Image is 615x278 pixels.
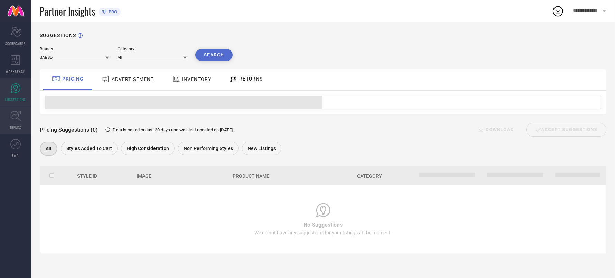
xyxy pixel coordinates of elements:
[112,76,154,82] span: ADVERTISEMENT
[552,5,564,17] div: Open download list
[248,146,276,151] span: New Listings
[118,47,187,52] div: Category
[40,4,95,18] span: Partner Insights
[5,97,26,102] span: SUGGESTIONS
[46,146,52,151] span: All
[357,173,382,179] span: Category
[107,9,117,15] span: PRO
[10,125,21,130] span: TRENDS
[239,76,263,82] span: RETURNS
[184,146,233,151] span: Non Performing Styles
[127,146,169,151] span: High Consideration
[304,222,343,228] span: No Suggestions
[40,33,76,38] h1: SUGGESTIONS
[254,230,392,235] span: We do not have any suggestions for your listings at the moment.
[40,127,98,133] span: Pricing Suggestions (0)
[137,173,151,179] span: Image
[62,76,84,82] span: PRICING
[12,153,19,158] span: FWD
[6,41,26,46] span: SCORECARDS
[40,47,109,52] div: Brands
[195,49,233,61] button: Search
[77,173,97,179] span: Style Id
[233,173,269,179] span: Product Name
[66,146,112,151] span: Styles Added To Cart
[526,123,606,137] div: Accept Suggestions
[6,69,25,74] span: WORKSPACE
[113,127,234,132] span: Data is based on last 30 days and was last updated on [DATE] .
[182,76,211,82] span: INVENTORY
